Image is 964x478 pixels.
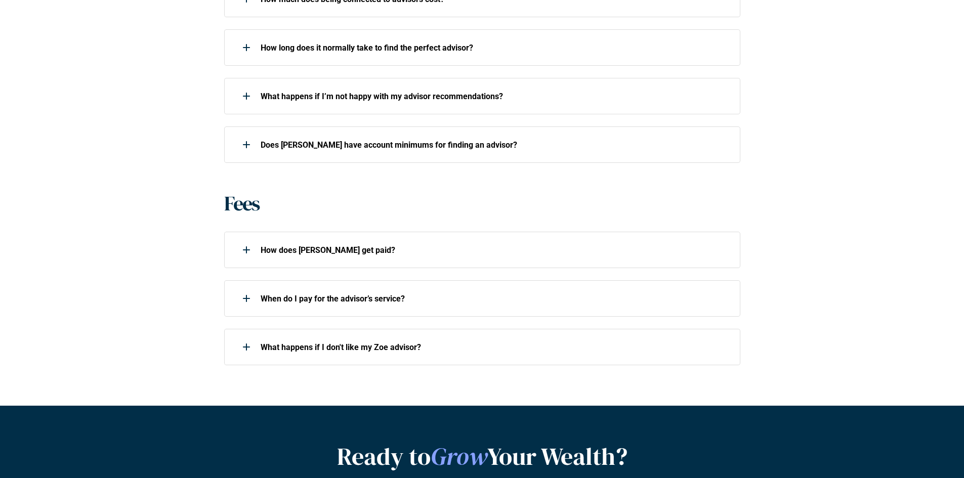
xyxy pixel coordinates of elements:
[261,245,727,255] p: How does [PERSON_NAME] get paid?
[261,43,727,53] p: How long does it normally take to find the perfect advisor?
[261,92,727,101] p: What happens if I’m not happy with my advisor recommendations?
[261,140,727,150] p: Does [PERSON_NAME] have account minimums for finding an advisor?
[261,342,727,352] p: What happens if I don't like my Zoe advisor?
[261,294,727,303] p: When do I pay for the advisor’s service?
[224,191,259,215] h1: Fees
[229,442,735,471] h2: Ready to Your Wealth?
[431,440,487,473] em: Grow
